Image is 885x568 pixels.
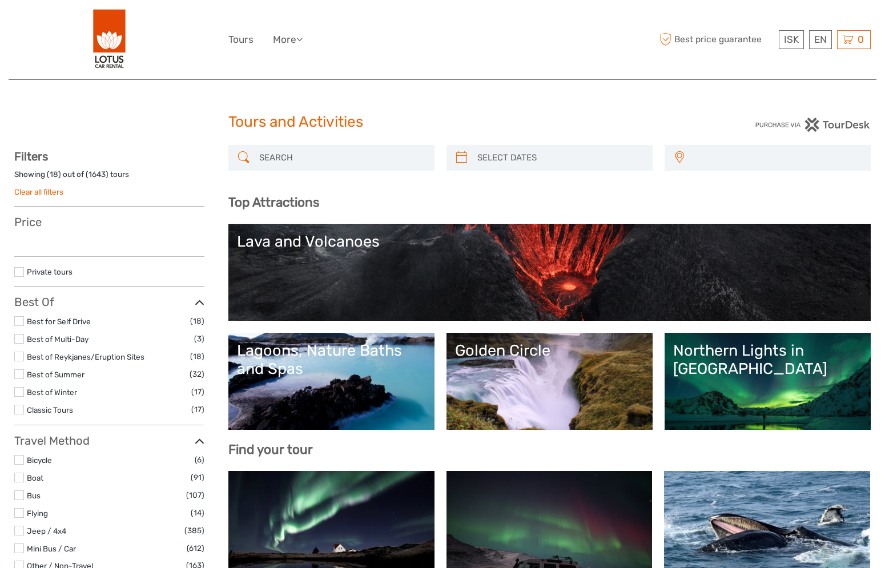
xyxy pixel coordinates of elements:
label: 1643 [88,169,106,180]
a: Private tours [27,267,73,276]
b: Top Attractions [228,195,319,210]
a: Boat [27,473,43,482]
a: Bicycle [27,456,52,465]
span: 0 [856,34,866,45]
img: 443-e2bd2384-01f0-477a-b1bf-f993e7f52e7d_logo_big.png [93,9,126,71]
a: Northern Lights in [GEOGRAPHIC_DATA] [673,341,862,421]
a: Best for Self Drive [27,317,91,326]
a: Mini Bus / Car [27,544,76,553]
h3: Best Of [14,295,204,309]
a: Best of Multi-Day [27,335,88,344]
span: (18) [190,315,204,328]
a: Classic Tours [27,405,73,414]
div: Lagoons, Nature Baths and Spas [237,341,426,378]
a: More [273,31,303,48]
a: Best of Reykjanes/Eruption Sites [27,352,144,361]
b: Find your tour [228,442,313,457]
a: Tours [228,31,254,48]
span: (107) [186,489,204,502]
span: (612) [187,542,204,555]
img: PurchaseViaTourDesk.png [755,118,871,132]
span: (32) [190,368,204,381]
div: Lava and Volcanoes [237,232,862,251]
input: SELECT DATES [473,148,647,168]
span: (91) [191,471,204,484]
div: Northern Lights in [GEOGRAPHIC_DATA] [673,341,862,378]
a: Clear all filters [14,187,63,196]
a: Best of Summer [27,370,85,379]
a: Best of Winter [27,388,77,397]
h1: Tours and Activities [228,113,657,131]
span: Best price guarantee [657,30,776,49]
div: Showing ( ) out of ( ) tours [14,169,204,187]
div: EN [809,30,832,49]
a: Golden Circle [455,341,644,421]
span: ISK [784,34,799,45]
span: (385) [184,524,204,537]
label: 18 [50,169,58,180]
span: (17) [191,385,204,398]
span: (17) [191,403,204,416]
input: SEARCH [255,148,429,168]
strong: Filters [14,150,48,163]
span: (14) [191,506,204,519]
a: Flying [27,509,48,518]
a: Jeep / 4x4 [27,526,66,535]
div: Golden Circle [455,341,644,360]
a: Lava and Volcanoes [237,232,862,312]
a: Lagoons, Nature Baths and Spas [237,341,426,421]
span: (3) [194,332,204,345]
h3: Travel Method [14,434,204,448]
h3: Price [14,215,204,229]
span: (6) [195,453,204,466]
span: (18) [190,350,204,363]
a: Bus [27,491,41,500]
